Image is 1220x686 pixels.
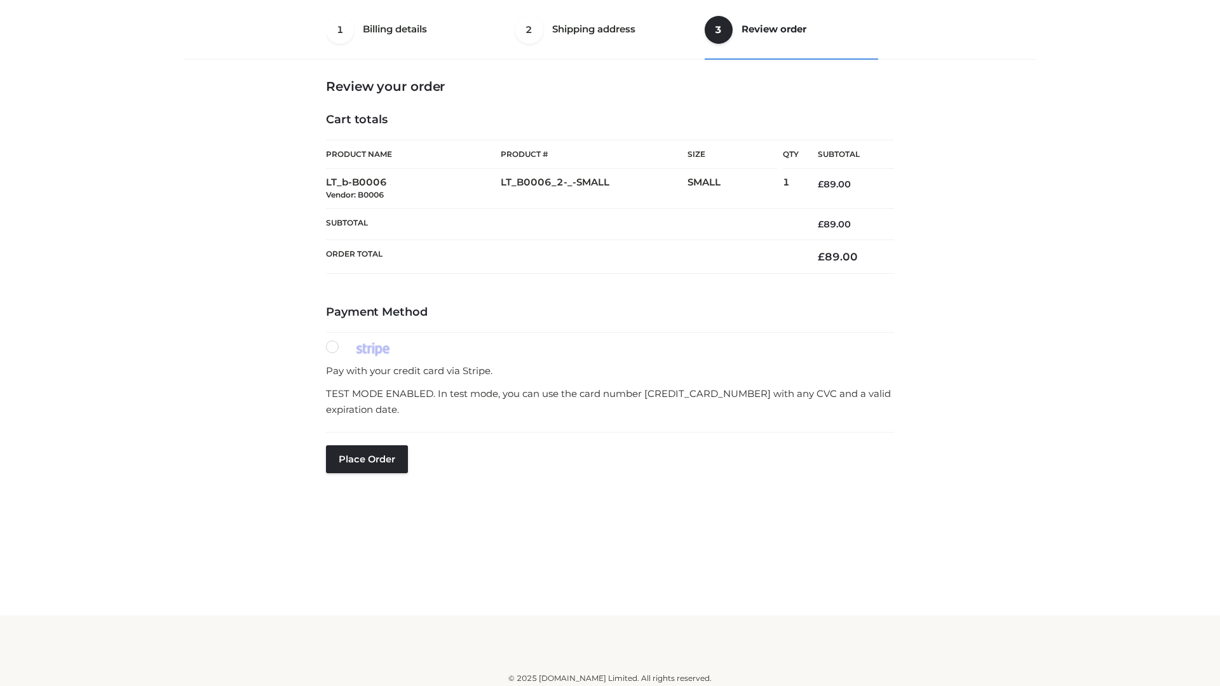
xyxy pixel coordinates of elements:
[501,169,688,209] td: LT_B0006_2-_-SMALL
[783,169,799,209] td: 1
[326,386,894,418] p: TEST MODE ENABLED. In test mode, you can use the card number [CREDIT_CARD_NUMBER] with any CVC an...
[326,240,799,274] th: Order Total
[326,140,501,169] th: Product Name
[783,140,799,169] th: Qty
[501,140,688,169] th: Product #
[799,140,894,169] th: Subtotal
[189,672,1031,685] div: © 2025 [DOMAIN_NAME] Limited. All rights reserved.
[326,306,894,319] h4: Payment Method
[818,178,823,190] span: £
[818,178,851,190] bdi: 89.00
[818,250,858,263] bdi: 89.00
[818,250,825,263] span: £
[326,169,501,209] td: LT_b-B0006
[326,208,799,239] th: Subtotal
[326,363,894,379] p: Pay with your credit card via Stripe.
[326,79,894,94] h3: Review your order
[818,219,851,230] bdi: 89.00
[688,140,776,169] th: Size
[326,190,384,199] small: Vendor: B0006
[818,219,823,230] span: £
[326,113,894,127] h4: Cart totals
[688,169,783,209] td: SMALL
[326,445,408,473] button: Place order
